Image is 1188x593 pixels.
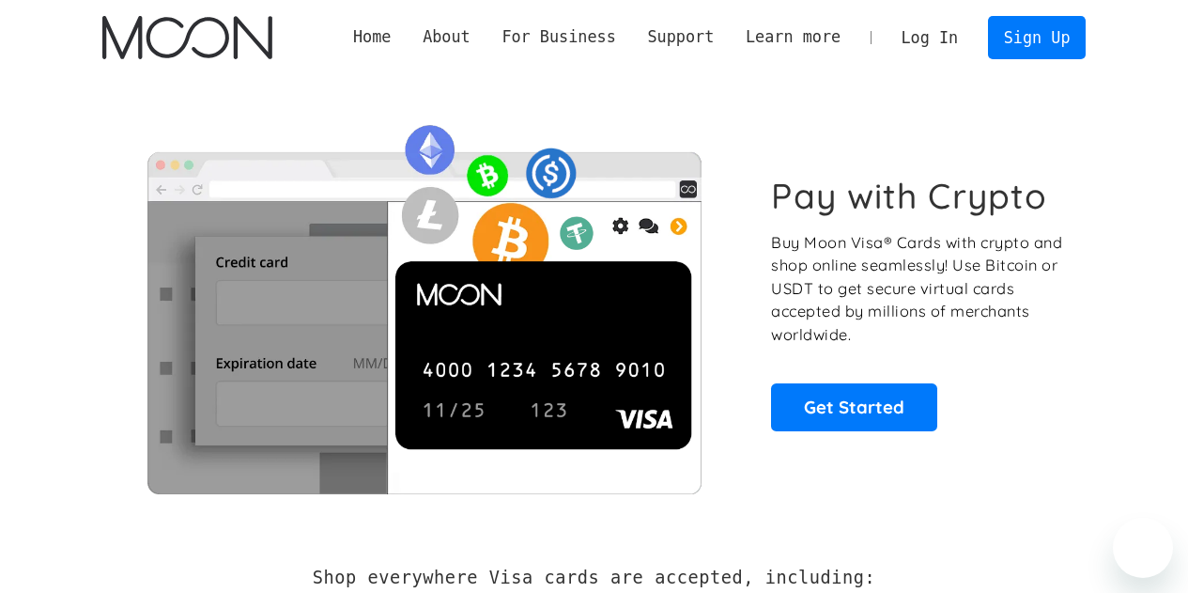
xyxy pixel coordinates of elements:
[988,16,1086,58] a: Sign Up
[337,25,407,49] a: Home
[486,25,632,49] div: For Business
[501,25,615,49] div: For Business
[771,231,1065,347] p: Buy Moon Visa® Cards with crypto and shop online seamlessly! Use Bitcoin or USDT to get secure vi...
[102,112,746,493] img: Moon Cards let you spend your crypto anywhere Visa is accepted.
[771,175,1047,217] h1: Pay with Crypto
[313,568,875,588] h2: Shop everywhere Visa cards are accepted, including:
[886,17,974,58] a: Log In
[423,25,471,49] div: About
[102,16,272,59] a: home
[632,25,730,49] div: Support
[102,16,272,59] img: Moon Logo
[1113,518,1173,578] iframe: Button to launch messaging window
[746,25,841,49] div: Learn more
[730,25,856,49] div: Learn more
[647,25,714,49] div: Support
[771,383,937,430] a: Get Started
[407,25,486,49] div: About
